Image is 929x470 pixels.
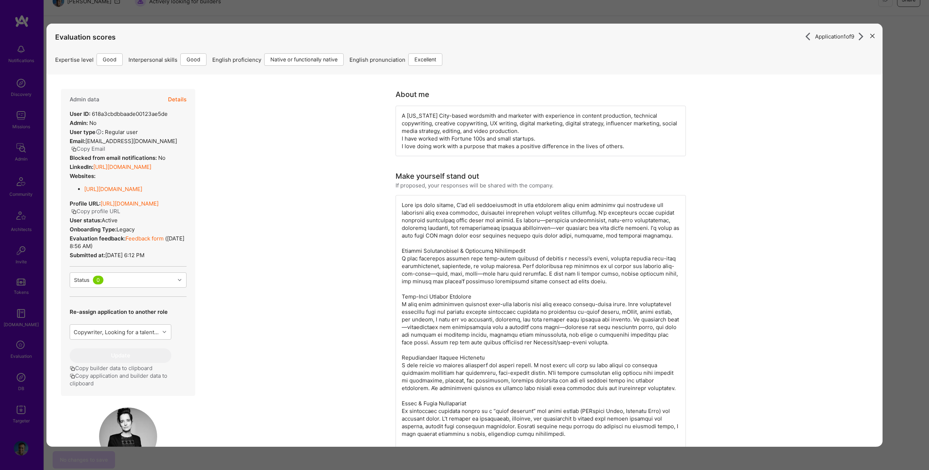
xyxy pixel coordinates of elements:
button: Copy builder data to clipboard [70,364,152,372]
div: A [US_STATE] City-based wordsmith and marketer with experience in content production, technical c... [396,106,686,156]
div: Excellent [408,53,442,66]
a: [URL][DOMAIN_NAME] [101,200,159,207]
span: [DATE] 6:12 PM [105,252,144,259]
div: If proposed, your responses will be shared with the company. [396,182,553,189]
div: About me [396,89,429,100]
strong: Websites: [70,173,95,179]
span: Interpersonal skills [128,56,177,63]
div: Copywriter, Looking for a talented AI copywriter to support the CEO of an emerging AI platform. T... [74,328,160,336]
i: icon Copy [70,366,75,371]
div: Good [97,53,123,66]
span: English proficiency [212,56,261,63]
span: Active [102,217,118,224]
i: icon Copy [71,209,77,214]
div: Make yourself stand out [396,171,479,182]
i: icon Close [870,33,875,38]
div: 0 [93,276,103,284]
i: icon ArrowRight [857,32,865,41]
strong: Blocked from email notifications: [70,154,158,161]
div: No [70,119,97,127]
strong: Evaluation feedback: [70,235,126,242]
div: Good [180,53,206,66]
div: 618a3cbdbbaade00123ae5de [70,110,168,118]
button: Copy profile URL [71,207,120,215]
strong: User status: [70,217,102,224]
div: Status [74,276,89,284]
i: icon Copy [70,373,75,379]
i: icon Chevron [163,330,166,334]
div: No [70,154,165,162]
span: Expertise level [55,56,94,63]
i: icon Copy [71,146,77,152]
strong: Email: [70,138,85,145]
button: Details [168,89,187,110]
strong: Admin: [70,119,88,126]
button: Copy Email [71,145,105,153]
span: English pronunciation [349,56,405,63]
span: [EMAIL_ADDRESS][DOMAIN_NAME] [85,138,177,145]
strong: Onboarding Type: [70,226,116,233]
span: legacy [116,226,135,233]
p: Re-assign application to another role [70,308,171,316]
button: Copy application and builder data to clipboard [70,372,187,387]
a: [URL][DOMAIN_NAME] [84,186,142,193]
strong: Profile URL: [70,200,101,207]
div: modal [46,24,883,447]
strong: User type : [70,129,103,135]
a: [URL][DOMAIN_NAME] [93,163,151,170]
i: icon Chevron [178,278,181,282]
strong: Submitted at: [70,252,105,259]
strong: LinkedIn: [70,163,93,170]
i: icon ArrowRight [804,32,812,41]
i: Help [95,129,102,135]
span: Application 1 of 9 [815,32,854,40]
h4: Admin data [70,96,99,103]
img: User Avatar [99,408,157,466]
div: Native or functionally native [264,53,344,66]
div: Regular user [70,128,138,136]
button: Update [70,348,171,363]
div: ( [DATE] 8:56 AM ) [70,235,187,250]
h4: Evaluation scores [55,33,874,41]
a: Feedback form [126,235,164,242]
strong: User ID: [70,110,90,117]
